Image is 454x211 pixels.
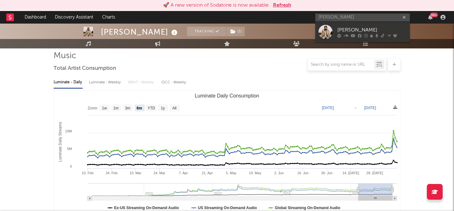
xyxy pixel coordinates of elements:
[50,11,98,24] a: Discovery Assistant
[89,77,122,88] div: Luminate - Weekly
[20,11,50,24] a: Dashboard
[114,206,179,210] text: Ex-US Streaming On-Demand Audio
[54,77,83,88] div: Luminate - Daily
[161,106,165,110] text: 1y
[70,164,72,168] text: 0
[226,27,245,36] span: ( 1 )
[98,11,119,24] a: Charts
[82,171,93,175] text: 10. Feb
[315,22,410,42] a: [PERSON_NAME]
[364,106,376,110] text: [DATE]
[342,171,359,175] text: 14. [DATE]
[315,14,410,21] input: Search for artists
[322,106,334,110] text: [DATE]
[106,171,117,175] text: 24. Feb
[227,27,245,36] button: (1)
[102,106,107,110] text: 1w
[366,171,383,175] text: 28. [DATE]
[198,206,257,210] text: US Streaming On-Demand Audio
[249,171,262,175] text: 19. May
[187,27,226,36] button: Tracking
[88,106,97,110] text: Zoom
[202,171,213,175] text: 21. Apr
[130,171,142,175] text: 10. Mar
[273,2,291,9] button: Refresh
[428,15,433,20] button: 99+
[125,106,131,110] text: 3m
[308,62,374,67] input: Search by song name or URL
[275,206,340,210] text: Global Streaming On-Demand Audio
[54,52,76,60] span: Music
[148,106,155,110] text: YTD
[195,93,259,98] text: Luminate Daily Consumption
[137,106,142,110] text: 6m
[274,171,284,175] text: 2. Jun
[430,13,438,17] div: 99 +
[101,27,179,37] div: [PERSON_NAME]
[65,129,72,133] text: 10M
[58,122,62,162] text: Luminate Daily Streams
[154,171,166,175] text: 24. Mar
[297,171,309,175] text: 16. Jun
[163,2,270,9] div: 🚀 A new version of Sodatone is now available.
[337,26,407,34] div: [PERSON_NAME]
[113,106,119,110] text: 1m
[67,147,72,151] text: 5M
[226,171,237,175] text: 5. May
[353,106,357,110] text: →
[161,77,187,88] div: OCC - Weekly
[172,106,176,110] text: All
[321,171,333,175] text: 30. Jun
[179,171,188,175] text: 7. Apr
